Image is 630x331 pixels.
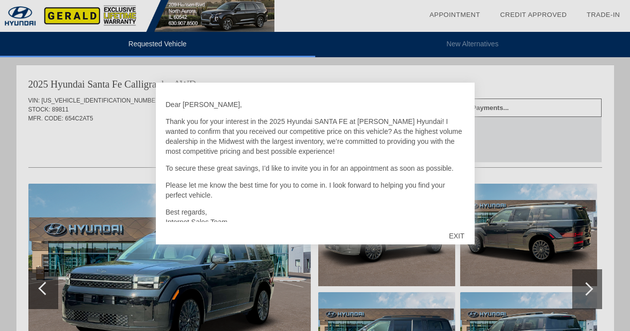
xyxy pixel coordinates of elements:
div: EXIT [439,221,474,251]
p: Dear [PERSON_NAME], [166,100,465,110]
a: Trade-In [587,11,620,18]
a: Credit Approved [500,11,567,18]
p: Best regards, Internet Sales Team [PERSON_NAME] [166,207,465,237]
a: Appointment [429,11,480,18]
p: Thank you for your interest in the 2025 Hyundai SANTA FE at [PERSON_NAME] Hyundai! I wanted to co... [166,116,465,156]
p: Please let me know the best time for you to come in. I look forward to helping you find your perf... [166,180,465,200]
p: To secure these great savings, I’d like to invite you in for an appointment as soon as possible. [166,163,465,173]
